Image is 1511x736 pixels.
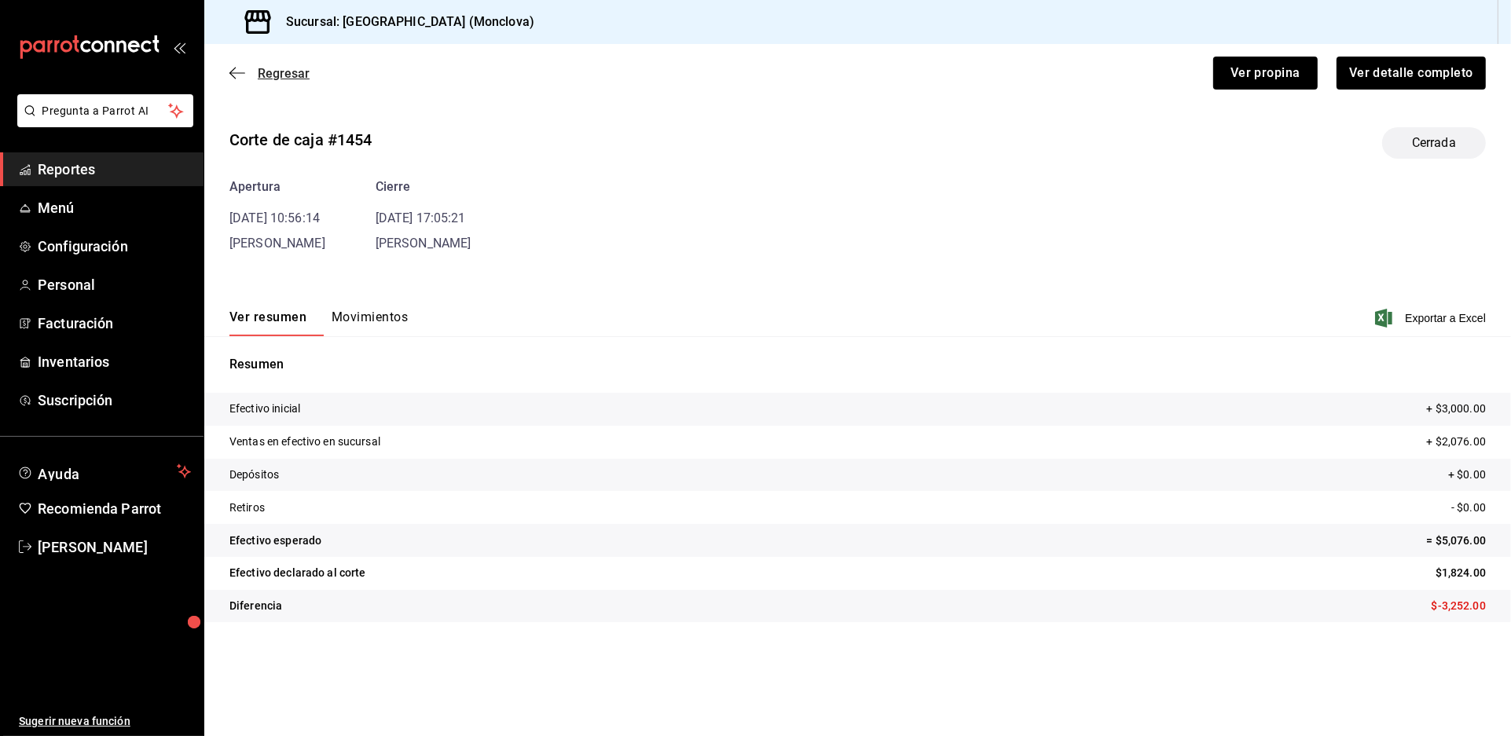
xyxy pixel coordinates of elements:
[38,462,171,481] span: Ayuda
[229,533,321,549] p: Efectivo esperado
[1337,57,1486,90] button: Ver detalle completo
[38,390,191,411] span: Suscripción
[229,355,1486,374] p: Resumen
[229,178,325,196] div: Apertura
[1427,401,1486,417] p: + $3,000.00
[376,236,471,251] span: [PERSON_NAME]
[229,66,310,81] button: Regresar
[258,66,310,81] span: Regresar
[229,565,366,581] p: Efectivo declarado al corte
[376,211,466,225] time: [DATE] 17:05:21
[229,500,265,516] p: Retiros
[38,274,191,295] span: Personal
[229,211,320,225] time: [DATE] 10:56:14
[38,236,191,257] span: Configuración
[1403,134,1465,152] span: Cerrada
[1427,434,1486,450] p: + $2,076.00
[1427,533,1486,549] p: = $5,076.00
[38,536,191,558] span: [PERSON_NAME]
[229,598,282,614] p: Diferencia
[1436,565,1486,581] p: $1,824.00
[17,94,193,127] button: Pregunta a Parrot AI
[229,434,380,450] p: Ventas en efectivo en sucursal
[229,309,408,336] div: navigation tabs
[1378,309,1486,328] button: Exportar a Excel
[229,128,372,152] div: Corte de caja #1454
[1451,500,1486,516] p: - $0.00
[229,401,300,417] p: Efectivo inicial
[1448,467,1486,483] p: + $0.00
[229,309,306,336] button: Ver resumen
[1213,57,1318,90] button: Ver propina
[38,351,191,372] span: Inventarios
[42,103,169,119] span: Pregunta a Parrot AI
[229,236,325,251] span: [PERSON_NAME]
[38,159,191,180] span: Reportes
[229,467,279,483] p: Depósitos
[273,13,534,31] h3: Sucursal: [GEOGRAPHIC_DATA] (Monclova)
[1432,598,1486,614] p: $-3,252.00
[332,309,408,336] button: Movimientos
[173,41,185,53] button: open_drawer_menu
[11,114,193,130] a: Pregunta a Parrot AI
[19,713,191,730] span: Sugerir nueva función
[38,313,191,334] span: Facturación
[38,498,191,519] span: Recomienda Parrot
[376,178,471,196] div: Cierre
[38,197,191,218] span: Menú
